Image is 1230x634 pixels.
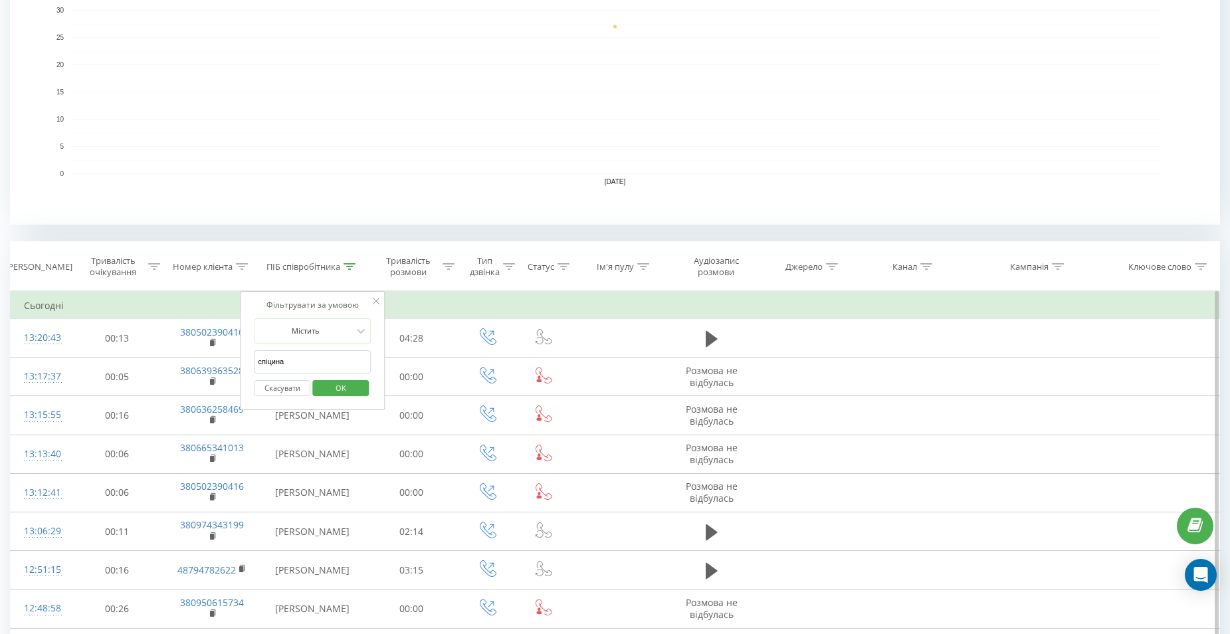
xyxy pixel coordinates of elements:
div: 13:06:29 [24,518,56,544]
div: [PERSON_NAME] [5,261,72,272]
div: Номер клієнта [173,261,233,272]
td: [PERSON_NAME] [260,435,365,473]
div: 13:12:41 [24,480,56,506]
span: OK [322,377,359,398]
td: [PERSON_NAME] [260,551,365,589]
span: Розмова не відбулась [686,480,738,504]
td: 00:11 [70,512,163,551]
text: [DATE] [605,178,626,185]
div: Open Intercom Messenger [1185,559,1217,591]
td: 00:00 [365,358,458,396]
span: Розмова не відбулась [686,441,738,466]
a: 380639363528 [180,364,244,377]
div: Фільтрувати за умовою [255,298,371,312]
td: 04:28 [365,319,458,358]
input: Введіть значення [255,350,371,373]
td: [PERSON_NAME] [260,512,365,551]
text: 30 [56,7,64,14]
text: 25 [56,34,64,41]
td: [PERSON_NAME] [260,589,365,628]
div: Ключове слово [1128,261,1191,272]
div: Джерело [785,261,823,272]
td: 00:26 [70,589,163,628]
text: 20 [56,61,64,68]
a: 48794782622 [177,564,236,576]
span: Розмова не відбулась [686,596,738,621]
a: 380502390416 [180,326,244,338]
td: 00:00 [365,396,458,435]
div: 13:15:55 [24,402,56,428]
a: 380950615734 [180,596,244,609]
td: 00:00 [365,435,458,473]
div: Ім'я пулу [597,261,634,272]
div: 13:20:43 [24,325,56,351]
text: 5 [60,143,64,150]
a: 380974343199 [180,518,244,531]
text: 0 [60,170,64,177]
td: [PERSON_NAME] [260,396,365,435]
div: Тривалість розмови [377,255,439,278]
td: 00:16 [70,396,163,435]
div: ПІБ співробітника [266,261,340,272]
td: [PERSON_NAME] [260,473,365,512]
text: 15 [56,88,64,96]
td: 00:16 [70,551,163,589]
div: Тривалість очікування [82,255,144,278]
button: Скасувати [255,380,311,397]
div: 12:51:15 [24,557,56,583]
div: Аудіозапис розмови [679,255,754,278]
span: Розмова не відбулась [686,403,738,427]
td: 00:06 [70,435,163,473]
a: 380665341013 [180,441,244,454]
div: 13:17:37 [24,364,56,389]
div: Статус [528,261,554,272]
a: 380636258469 [180,403,244,415]
td: 00:13 [70,319,163,358]
text: 10 [56,116,64,123]
div: 13:13:40 [24,441,56,467]
td: 02:14 [365,512,458,551]
td: Сьогодні [11,292,1220,319]
td: 00:00 [365,589,458,628]
div: Тип дзвінка [470,255,500,278]
td: 00:05 [70,358,163,396]
div: 12:48:58 [24,595,56,621]
a: 380502390416 [180,480,244,492]
td: 00:00 [365,473,458,512]
span: Розмова не відбулась [686,364,738,389]
div: Канал [892,261,917,272]
button: OK [312,380,369,397]
td: 00:06 [70,473,163,512]
td: 03:15 [365,551,458,589]
div: Кампанія [1010,261,1049,272]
